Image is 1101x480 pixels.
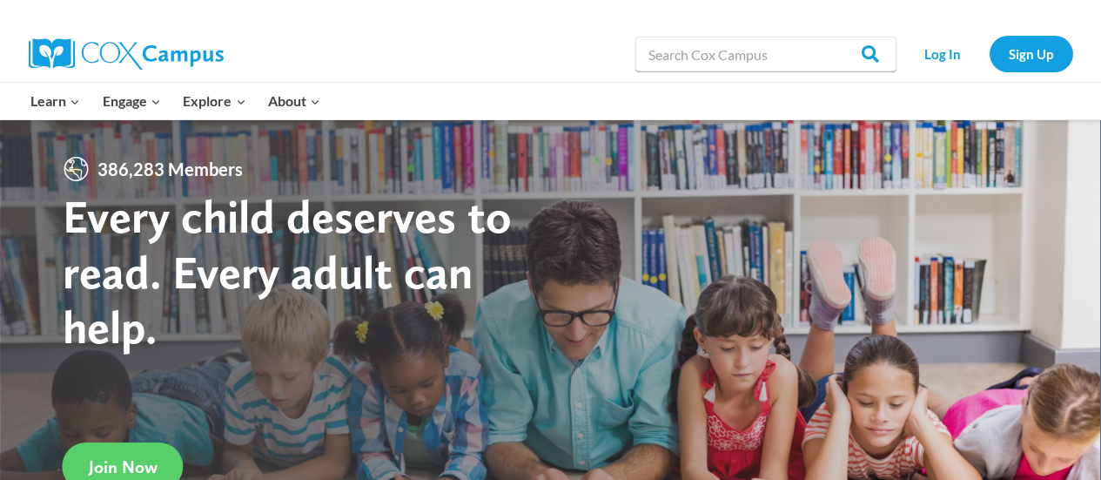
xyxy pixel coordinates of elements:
[905,36,1073,71] nav: Secondary Navigation
[63,188,512,355] strong: Every child deserves to read. Every adult can help.
[103,90,161,112] span: Engage
[635,37,896,71] input: Search Cox Campus
[29,38,224,70] img: Cox Campus
[990,36,1073,71] a: Sign Up
[89,456,158,477] span: Join Now
[183,90,245,112] span: Explore
[30,90,80,112] span: Learn
[268,90,320,112] span: About
[905,36,981,71] a: Log In
[20,83,332,119] nav: Primary Navigation
[91,155,250,183] span: 386,283 Members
